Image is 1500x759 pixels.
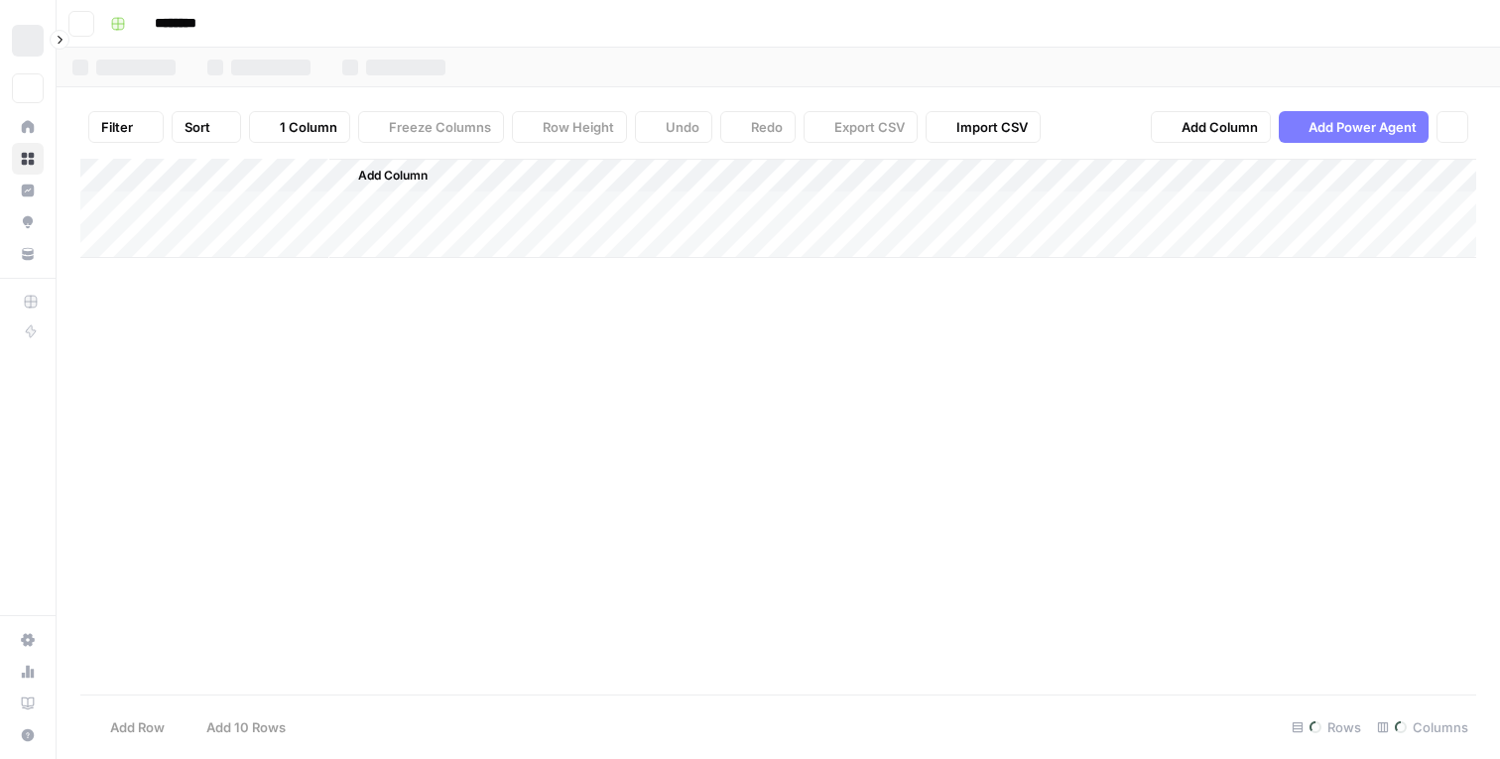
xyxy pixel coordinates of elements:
[80,711,177,743] button: Add Row
[956,117,1028,137] span: Import CSV
[1151,111,1271,143] button: Add Column
[926,111,1041,143] button: Import CSV
[110,717,165,737] span: Add Row
[88,111,164,143] button: Filter
[666,117,699,137] span: Undo
[804,111,918,143] button: Export CSV
[358,111,504,143] button: Freeze Columns
[1279,111,1429,143] button: Add Power Agent
[635,111,712,143] button: Undo
[12,111,44,143] a: Home
[12,688,44,719] a: Learning Hub
[751,117,783,137] span: Redo
[512,111,627,143] button: Row Height
[1369,711,1476,743] div: Columns
[12,143,44,175] a: Browse
[206,717,286,737] span: Add 10 Rows
[1182,117,1258,137] span: Add Column
[185,117,210,137] span: Sort
[172,111,241,143] button: Sort
[249,111,350,143] button: 1 Column
[101,117,133,137] span: Filter
[358,167,428,185] span: Add Column
[834,117,905,137] span: Export CSV
[12,656,44,688] a: Usage
[177,711,298,743] button: Add 10 Rows
[1309,117,1417,137] span: Add Power Agent
[12,238,44,270] a: Your Data
[12,624,44,656] a: Settings
[720,111,796,143] button: Redo
[280,117,337,137] span: 1 Column
[12,719,44,751] button: Help + Support
[12,175,44,206] a: Insights
[1284,711,1369,743] div: Rows
[543,117,614,137] span: Row Height
[12,206,44,238] a: Opportunities
[389,117,491,137] span: Freeze Columns
[332,163,436,189] button: Add Column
